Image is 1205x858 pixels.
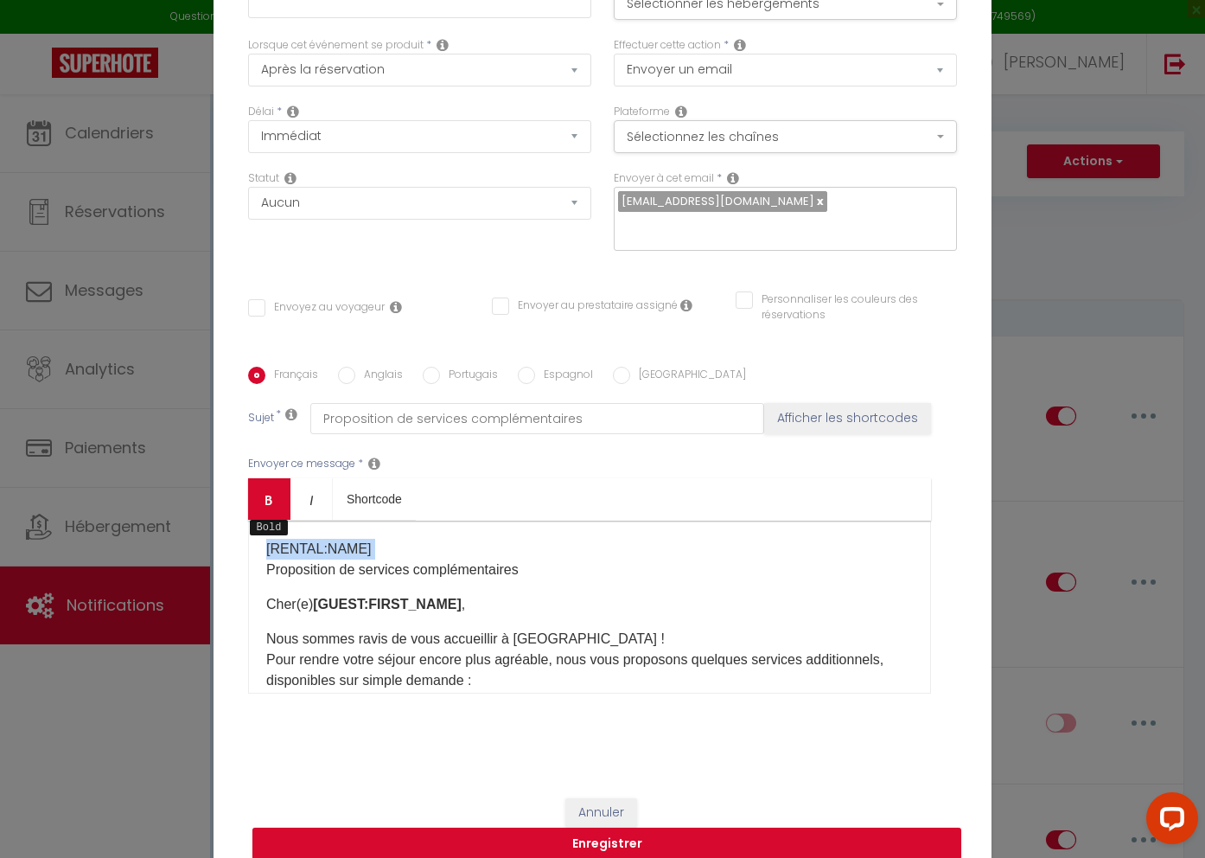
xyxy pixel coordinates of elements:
[390,300,402,314] i: Envoyer au voyageur
[248,410,274,428] label: Sujet
[248,456,355,472] label: Envoyer ce message
[614,170,714,187] label: Envoyer à cet email
[285,407,297,421] i: Subject
[437,38,449,52] i: Event Occur
[764,403,931,434] button: Afficher les shortcodes
[313,597,462,611] b: [GUEST:FIRST_NAME]
[250,520,289,535] span: Bold
[266,629,913,691] p: Nous sommes ravis de vous accueillir à [GEOGRAPHIC_DATA] ! Pour rendre votre séjour encore plus a...
[614,37,721,54] label: Effectuer cette action
[248,37,424,54] label: Lorsque cet événement se produit
[622,193,814,209] span: [EMAIL_ADDRESS][DOMAIN_NAME]
[675,105,687,118] i: Action Channel
[248,478,290,520] a: Bold
[266,594,913,615] p: Cher(e) ,
[1132,785,1205,858] iframe: LiveChat chat widget
[614,104,670,120] label: Plateforme
[355,367,403,386] label: Anglais
[440,367,498,386] label: Portugais
[248,521,931,694] div: ​
[248,104,274,120] label: Délai
[368,457,380,471] i: Message
[535,367,593,386] label: Espagnol
[680,298,692,312] i: Envoyer au prestataire si il est assigné
[333,478,416,520] a: Shortcode
[290,478,333,520] a: Italic
[287,105,299,118] i: Action Time
[248,170,279,187] label: Statut
[630,367,746,386] label: [GEOGRAPHIC_DATA]
[565,798,637,828] button: Annuler
[266,539,913,580] p: [RENTAL:NAME] Proposition de services complémentaires
[265,367,318,386] label: Français
[284,171,296,185] i: Booking status
[614,120,957,153] button: Sélectionnez les chaînes
[727,171,739,185] i: Recipient
[734,38,746,52] i: Action Type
